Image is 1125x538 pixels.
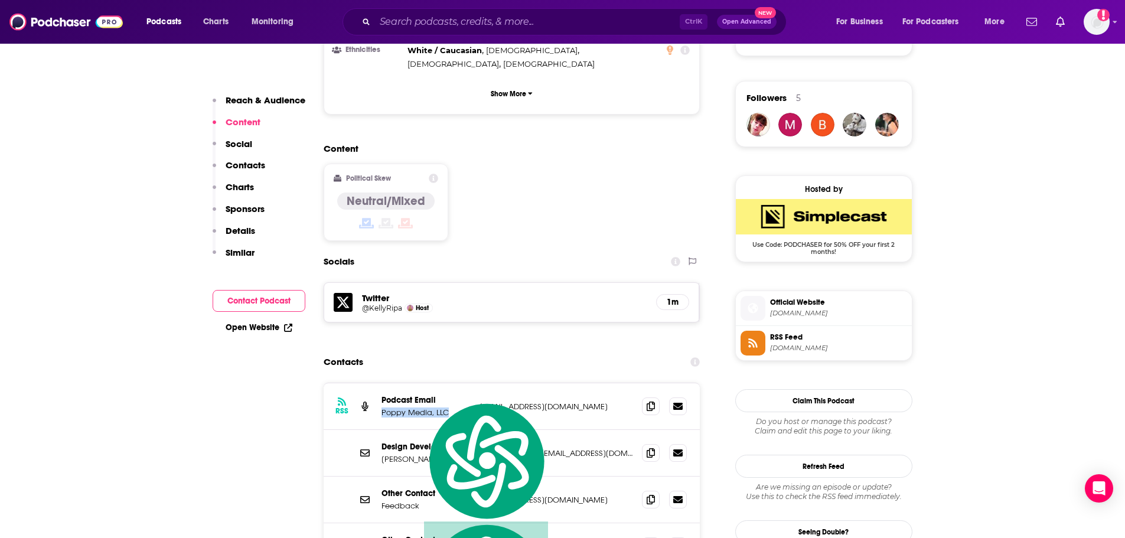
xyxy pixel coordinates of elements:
a: @KellyRipa [362,304,402,312]
span: Use Code: PODCHASER for 50% OFF your first 2 months! [736,234,912,256]
a: brucapotts [811,113,834,136]
span: [DEMOGRAPHIC_DATA] [503,59,595,69]
span: Official Website [770,297,907,308]
span: [DEMOGRAPHIC_DATA] [486,45,578,55]
p: Sponsors [226,203,265,214]
p: Design Development [381,442,470,452]
span: RSS Feed [770,332,907,343]
p: Content [226,116,260,128]
span: Open Advanced [722,19,771,25]
span: Ctrl K [680,14,707,30]
img: IMRwithHeatherKelly [875,113,899,136]
span: Charts [203,14,229,30]
h2: Socials [324,250,354,273]
div: Claim and edit this page to your liking. [735,417,912,436]
p: Contacts [226,159,265,171]
button: Reach & Audience [213,94,305,116]
span: feeds.simplecast.com [770,344,907,353]
button: Sponsors [213,203,265,225]
span: Podcasts [146,14,181,30]
p: Podcast Email [381,395,470,405]
span: Monitoring [252,14,294,30]
h2: Contacts [324,351,363,373]
button: Claim This Podcast [735,389,912,412]
span: New [755,7,776,18]
input: Search podcasts, credits, & more... [375,12,680,31]
p: Social [226,138,252,149]
p: Similar [226,247,255,258]
svg: Add a profile image [1097,9,1110,21]
p: [EMAIL_ADDRESS][DOMAIN_NAME] [480,402,633,412]
button: Contacts [213,159,265,181]
button: Contact Podcast [213,290,305,312]
div: Hosted by [736,184,912,194]
span: For Business [836,14,883,30]
span: Followers [746,92,787,103]
a: Charts [195,12,236,31]
button: Refresh Feed [735,455,912,478]
h2: Political Skew [346,174,391,182]
span: Do you host or manage this podcast? [735,417,912,426]
img: Kelly Ripa [407,305,413,311]
button: Content [213,116,260,138]
a: Official Website[DOMAIN_NAME] [741,296,907,321]
p: Other Contact [381,488,470,498]
img: SimpleCast Deal: Use Code: PODCHASER for 50% OFF your first 2 months! [736,199,912,234]
a: Show notifications dropdown [1022,12,1042,32]
img: mecdesigns727 [778,113,802,136]
button: open menu [243,12,309,31]
a: Show notifications dropdown [1051,12,1069,32]
span: , [407,44,484,57]
span: Host [416,304,429,312]
p: [EMAIL_ADDRESS][DOMAIN_NAME] [480,495,633,505]
div: 5 [796,93,801,103]
h3: RSS [335,406,348,416]
p: [PERSON_NAME][EMAIL_ADDRESS][DOMAIN_NAME] [480,448,633,458]
button: Charts [213,181,254,203]
button: open menu [976,12,1019,31]
h5: 1m [666,297,679,307]
h3: Ethnicities [334,46,403,54]
span: White / Caucasian [407,45,482,55]
button: open menu [895,12,976,31]
p: Details [226,225,255,236]
div: Are we missing an episode or update? Use this to check the RSS feed immediately. [735,482,912,501]
button: Details [213,225,255,247]
p: Reach & Audience [226,94,305,106]
span: , [486,44,579,57]
span: [DEMOGRAPHIC_DATA] [407,59,499,69]
span: , [407,57,501,71]
div: Search podcasts, credits, & more... [354,8,798,35]
h4: Neutral/Mixed [347,194,425,208]
h2: Content [324,143,691,154]
a: SimpleCast Deal: Use Code: PODCHASER for 50% OFF your first 2 months! [736,199,912,255]
img: User Profile [1084,9,1110,35]
p: Show More [491,90,526,98]
img: LRBM [746,113,770,136]
p: Poppy Media, LLC [381,407,470,418]
button: open menu [138,12,197,31]
a: RSS Feed[DOMAIN_NAME] [741,331,907,356]
span: For Podcasters [902,14,959,30]
button: Show profile menu [1084,9,1110,35]
button: Social [213,138,252,160]
img: Podchaser - Follow, Share and Rate Podcasts [9,11,123,33]
button: Open AdvancedNew [717,15,777,29]
div: Open Intercom Messenger [1085,474,1113,503]
p: [PERSON_NAME] [381,454,470,464]
button: open menu [828,12,898,31]
a: Open Website [226,322,292,332]
span: Logged in as Ashley_Beenen [1084,9,1110,35]
h5: Twitter [362,292,647,304]
button: Show More [334,83,690,105]
span: More [984,14,1005,30]
img: KennisonLB [843,113,866,136]
span: siriusxm.com [770,309,907,318]
p: Charts [226,181,254,193]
